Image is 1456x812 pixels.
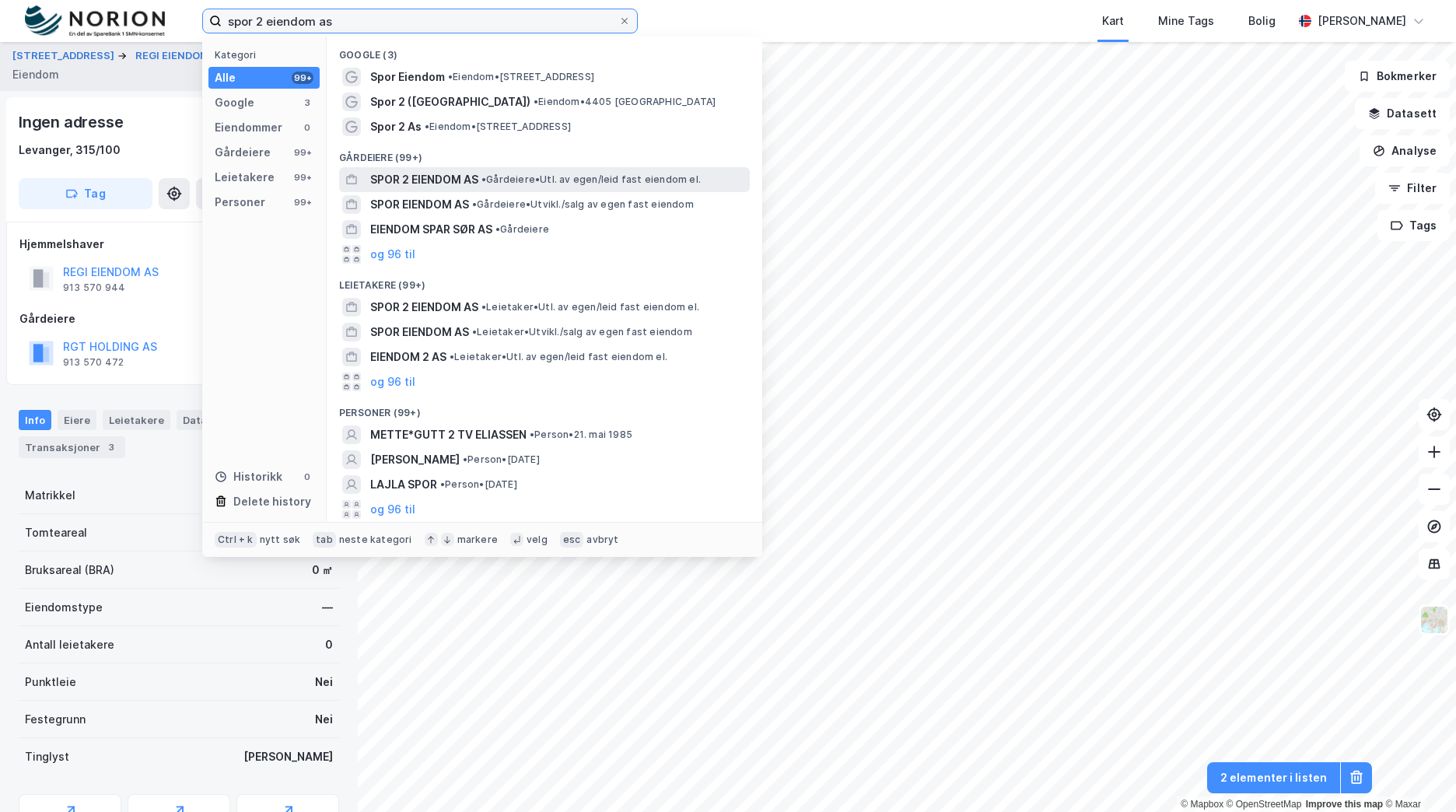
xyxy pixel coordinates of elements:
span: Leietaker • Utvikl./salg av egen fast eiendom [472,326,692,338]
div: Personer (99+) [327,394,762,422]
div: Eiendomstype [25,598,103,617]
div: esc [560,532,584,548]
span: • [448,71,453,82]
div: Eiendom [12,65,59,84]
div: Datasett [177,410,235,430]
button: Bokmerker [1345,61,1450,92]
div: Historikk [215,467,282,486]
button: Tag [19,178,152,209]
div: Delete history [233,492,311,511]
div: 0 [301,121,313,134]
button: Filter [1375,173,1450,204]
div: 99+ [292,196,313,208]
div: Personer [215,193,265,212]
div: 3 [103,439,119,455]
span: • [472,326,477,338]
div: 99+ [292,72,313,84]
div: Leietakere [103,410,170,430]
span: Eiendom • 4405 [GEOGRAPHIC_DATA] [534,96,716,108]
span: Gårdeiere • Utvikl./salg av egen fast eiendom [472,198,694,211]
div: 913 570 944 [63,282,125,294]
div: Tomteareal [25,523,87,542]
div: [PERSON_NAME] [243,747,333,766]
a: OpenStreetMap [1227,799,1302,810]
div: Leietakere [215,168,275,187]
span: Gårdeiere [495,223,549,236]
span: Person • [DATE] [440,478,517,491]
img: Z [1419,605,1449,635]
span: Spor 2 As [370,117,422,136]
span: Gårdeiere • Utl. av egen/leid fast eiendom el. [481,173,701,186]
span: SPOR 2 EIENDOM AS [370,170,478,189]
img: norion-logo.80e7a08dc31c2e691866.png [25,5,165,37]
input: Søk på adresse, matrikkel, gårdeiere, leietakere eller personer [222,9,618,33]
div: 99+ [292,171,313,184]
button: og 96 til [370,500,415,519]
div: Alle [215,68,236,87]
div: Info [19,410,51,430]
div: Ctrl + k [215,532,257,548]
div: nytt søk [260,534,301,546]
span: LAJLA SPOR [370,475,437,494]
span: • [534,96,538,107]
span: Spor Eiendom [370,68,445,86]
a: Improve this map [1306,799,1383,810]
div: 0 [301,471,313,483]
div: Eiendommer [215,118,282,137]
div: 99+ [292,146,313,159]
div: Bruksareal (BRA) [25,561,114,579]
div: tab [313,532,336,548]
div: Kart [1102,12,1124,30]
span: Leietaker • Utl. av egen/leid fast eiendom el. [481,301,699,313]
span: • [472,198,477,210]
span: Person • 21. mai 1985 [530,429,632,441]
span: EIENDOM 2 AS [370,348,446,366]
div: 3 [301,96,313,109]
button: Tags [1377,210,1450,241]
div: 0 [325,635,333,654]
div: neste kategori [339,534,412,546]
div: 913 570 472 [63,356,124,369]
span: SPOR EIENDOM AS [370,195,469,214]
button: REGI EIENDOM AS [135,48,229,64]
div: Gårdeiere [19,310,338,328]
div: Kategori [215,49,320,61]
div: Nei [315,673,333,691]
span: Leietaker • Utl. av egen/leid fast eiendom el. [450,351,667,363]
span: SPOR 2 EIENDOM AS [370,298,478,317]
span: [PERSON_NAME] [370,450,460,469]
div: — [322,598,333,617]
div: Nei [315,710,333,729]
button: Datasett [1355,98,1450,129]
div: avbryt [586,534,618,546]
a: Mapbox [1181,799,1223,810]
span: • [440,478,445,490]
div: Mine Tags [1158,12,1214,30]
span: • [481,301,486,313]
span: SPOR EIENDOM AS [370,323,469,341]
span: Eiendom • [STREET_ADDRESS] [425,121,571,133]
span: • [495,223,500,235]
div: Punktleie [25,673,76,691]
div: Gårdeiere [215,143,271,162]
button: [STREET_ADDRESS] [12,48,117,64]
div: Ingen adresse [19,110,126,135]
div: Kontrollprogram for chat [1378,737,1456,812]
div: Transaksjoner [19,436,125,458]
span: • [481,173,486,185]
div: [PERSON_NAME] [1318,12,1406,30]
div: Hjemmelshaver [19,235,338,254]
button: og 96 til [370,373,415,391]
div: velg [527,534,548,546]
div: 0 ㎡ [312,561,333,579]
button: og 96 til [370,245,415,264]
div: Bolig [1248,12,1276,30]
button: Analyse [1360,135,1450,166]
span: EIENDOM SPAR SØR AS [370,220,492,239]
div: Levanger, 315/100 [19,141,121,159]
iframe: Chat Widget [1378,737,1456,812]
div: Tinglyst [25,747,69,766]
span: • [425,121,429,132]
span: • [450,351,454,362]
div: Festegrunn [25,710,86,729]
